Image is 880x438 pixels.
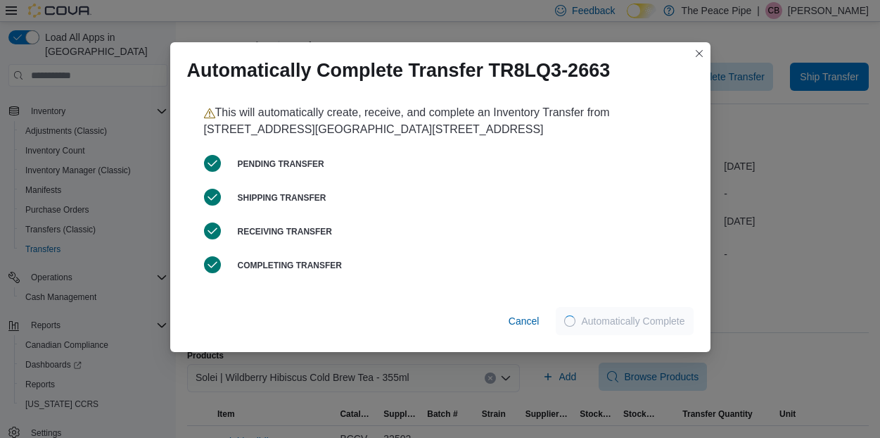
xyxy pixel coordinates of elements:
[238,158,677,170] h6: Pending Transfer
[691,45,708,62] button: Closes this modal window
[556,307,693,335] button: LoadingAutomatically Complete
[238,260,677,271] h6: Completing Transfer
[187,59,611,82] h1: Automatically Complete Transfer TR8LQ3-2663
[563,315,577,328] span: Loading
[509,314,540,328] span: Cancel
[581,314,684,328] span: Automatically Complete
[204,104,677,138] p: This will automatically create, receive, and complete an Inventory Transfer from [STREET_ADDRESS]...
[238,192,677,204] h6: Shipping Transfer
[503,307,545,335] button: Cancel
[238,226,677,237] h6: Receiving Transfer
